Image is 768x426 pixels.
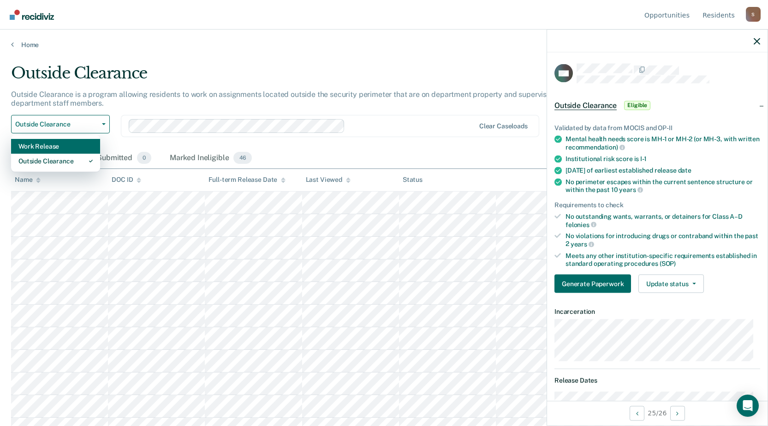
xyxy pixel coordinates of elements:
[566,166,760,174] div: [DATE] of earliest established release
[11,90,566,108] p: Outside Clearance is a program allowing residents to work on assignments located outside the secu...
[479,122,528,130] div: Clear caseloads
[660,259,676,267] span: (SOP)
[547,401,768,425] div: 25 / 26
[619,186,643,193] span: years
[554,201,760,209] div: Requirements to check
[554,275,631,293] button: Generate Paperwork
[11,64,587,90] div: Outside Clearance
[137,152,151,164] span: 0
[566,232,760,248] div: No violations for introducing drugs or contraband within the past 2
[11,135,100,172] div: Dropdown Menu
[624,101,650,110] span: Eligible
[547,90,768,120] div: Outside ClearanceEligible
[566,252,760,267] div: Meets any other institution-specific requirements established in standard operating procedures
[554,124,760,132] div: Validated by data from MOCIS and OP-II
[18,139,93,154] div: Work Release
[566,143,625,150] span: recommendation)
[678,166,691,174] span: date
[10,10,54,20] img: Recidiviz
[95,148,153,168] div: Submitted
[571,240,594,247] span: years
[670,406,685,420] button: Next Opportunity
[15,120,98,128] span: Outside Clearance
[233,152,252,164] span: 46
[737,395,759,417] div: Open Intercom Messenger
[566,221,596,228] span: felonies
[746,7,761,22] div: S
[306,176,351,184] div: Last Viewed
[554,377,760,384] dt: Release Dates
[554,101,617,110] span: Outside Clearance
[566,212,760,228] div: No outstanding wants, warrants, or detainers for Class A–D
[638,275,703,293] button: Update status
[554,308,760,316] dt: Incarceration
[566,135,760,151] div: Mental health needs score is MH-1 or MH-2 (or MH-3, with written
[15,176,41,184] div: Name
[11,41,757,49] a: Home
[566,155,760,162] div: Institutional risk score is
[18,154,93,168] div: Outside Clearance
[630,406,644,420] button: Previous Opportunity
[208,176,286,184] div: Full-term Release Date
[112,176,141,184] div: DOC ID
[746,7,761,22] button: Profile dropdown button
[403,176,423,184] div: Status
[640,155,647,162] span: I-1
[566,178,760,193] div: No perimeter escapes within the current sentence structure or within the past 10
[168,148,254,168] div: Marked Ineligible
